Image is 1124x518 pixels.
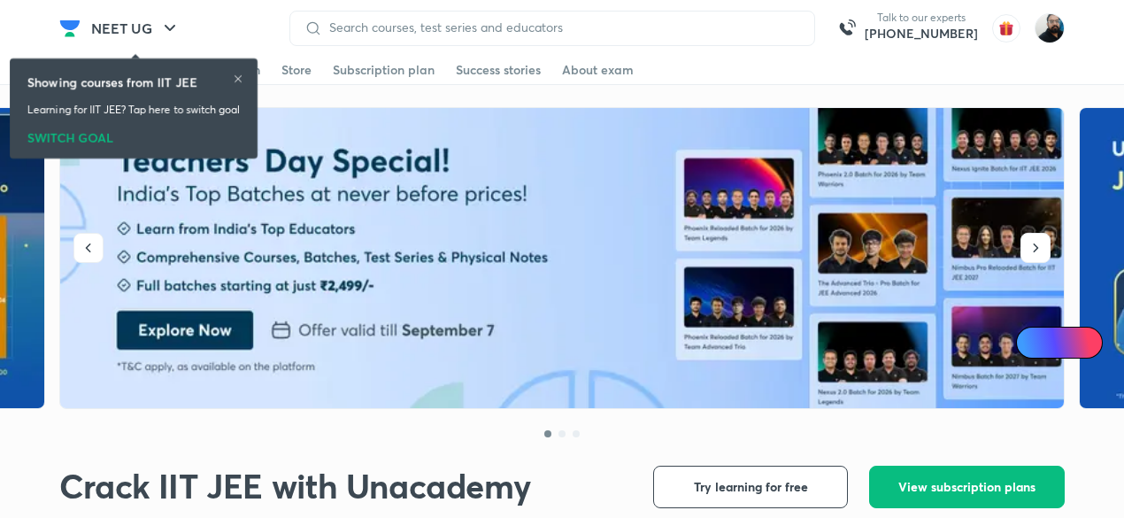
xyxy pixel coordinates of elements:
[27,102,240,118] p: Learning for IIT JEE? Tap here to switch goal
[869,466,1065,508] button: View subscription plans
[333,56,435,84] a: Subscription plan
[653,466,848,508] button: Try learning for free
[333,61,435,79] div: Subscription plan
[1016,327,1103,359] a: Ai Doubts
[898,478,1035,496] span: View subscription plans
[562,56,634,84] a: About exam
[694,478,808,496] span: Try learning for free
[992,14,1020,43] img: avatar
[829,11,865,46] img: call-us
[59,466,530,506] h1: Crack IIT JEE with Unacademy
[1027,336,1041,350] img: Icon
[27,73,197,91] h6: Showing courses from IIT JEE
[281,56,312,84] a: Store
[27,125,240,144] div: SWITCH GOAL
[865,25,978,43] a: [PHONE_NUMBER]
[322,20,800,35] input: Search courses, test series and educators
[966,449,1105,499] iframe: Help widget launcher
[81,11,191,46] button: NEET UG
[456,56,541,84] a: Success stories
[562,61,634,79] div: About exam
[1035,13,1065,43] img: Sumit Kumar Agrawal
[281,61,312,79] div: Store
[865,11,978,25] p: Talk to our experts
[59,18,81,39] img: Company Logo
[1045,336,1092,350] span: Ai Doubts
[456,61,541,79] div: Success stories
